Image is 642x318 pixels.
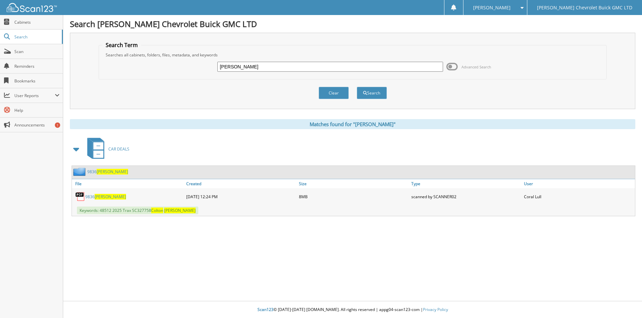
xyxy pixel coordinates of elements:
[85,194,126,200] a: 9836[PERSON_NAME]
[77,207,198,214] span: Keywords: 48512 2025 Trax SC327758
[185,190,297,203] div: [DATE] 12:24 PM
[108,146,129,152] span: CAR DEALS
[97,169,128,175] span: [PERSON_NAME]
[522,190,635,203] div: Coral Lull
[14,78,60,84] span: Bookmarks
[257,307,274,312] span: Scan123
[14,19,60,25] span: Cabinets
[14,49,60,54] span: Scan
[14,107,60,113] span: Help
[410,179,522,188] a: Type
[151,208,163,213] span: Colton
[164,208,196,213] span: [PERSON_NAME]
[319,87,349,99] button: Clear
[423,307,448,312] a: Privacy Policy
[609,286,642,318] iframe: Chat Widget
[70,119,635,129] div: Matches found for "[PERSON_NAME]"
[75,192,85,202] img: PDF.png
[87,169,128,175] a: 9836[PERSON_NAME]
[55,122,60,128] div: 1
[14,63,60,69] span: Reminders
[102,41,141,49] legend: Search Term
[102,52,603,58] div: Searches all cabinets, folders, files, metadata, and keywords
[83,136,129,162] a: CAR DEALS
[72,179,185,188] a: File
[14,122,60,128] span: Announcements
[410,190,522,203] div: scanned by SCANNER02
[185,179,297,188] a: Created
[297,190,410,203] div: 8MB
[522,179,635,188] a: User
[357,87,387,99] button: Search
[297,179,410,188] a: Size
[14,93,55,98] span: User Reports
[70,18,635,29] h1: Search [PERSON_NAME] Chevrolet Buick GMC LTD
[14,34,59,40] span: Search
[461,64,491,69] span: Advanced Search
[73,168,87,176] img: folder2.png
[537,6,632,10] span: [PERSON_NAME] Chevrolet Buick GMC LTD
[63,302,642,318] div: © [DATE]-[DATE] [DOMAIN_NAME]. All rights reserved | appg04-scan123-com |
[95,194,126,200] span: [PERSON_NAME]
[473,6,511,10] span: [PERSON_NAME]
[7,3,57,12] img: scan123-logo-white.svg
